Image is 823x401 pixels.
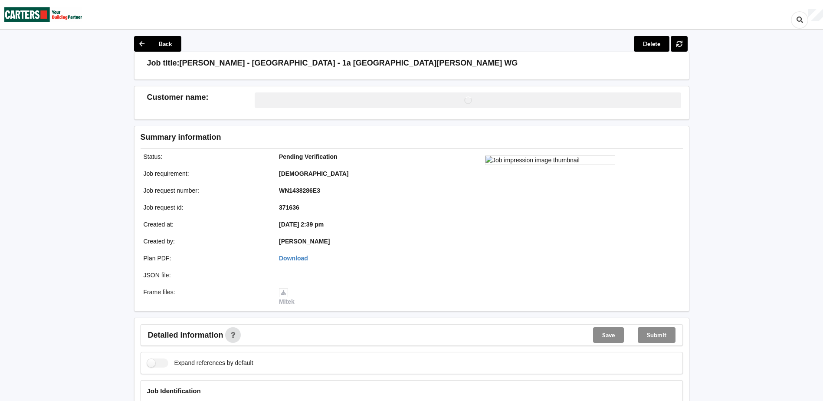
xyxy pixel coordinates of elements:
[147,58,180,68] h3: Job title:
[138,152,273,161] div: Status :
[138,220,273,229] div: Created at :
[279,187,320,194] b: WN1438286E3
[138,271,273,279] div: JSON file :
[485,155,615,165] img: Job impression image thumbnail
[148,331,223,339] span: Detailed information
[634,36,669,52] button: Delete
[147,358,253,368] label: Expand references by default
[138,203,273,212] div: Job request id :
[279,204,299,211] b: 371636
[147,92,255,102] h3: Customer name :
[279,221,324,228] b: [DATE] 2:39 pm
[134,36,181,52] button: Back
[138,254,273,263] div: Plan PDF :
[138,169,273,178] div: Job requirement :
[138,237,273,246] div: Created by :
[279,289,295,305] a: Mitek
[147,387,676,395] h4: Job Identification
[808,9,823,21] div: User Profile
[279,255,308,262] a: Download
[138,186,273,195] div: Job request number :
[141,132,544,142] h3: Summary information
[138,288,273,306] div: Frame files :
[279,170,348,177] b: [DEMOGRAPHIC_DATA]
[279,153,338,160] b: Pending Verification
[279,238,330,245] b: [PERSON_NAME]
[4,0,82,29] img: Carters
[180,58,518,68] h3: [PERSON_NAME] - [GEOGRAPHIC_DATA] - 1a [GEOGRAPHIC_DATA][PERSON_NAME] WG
